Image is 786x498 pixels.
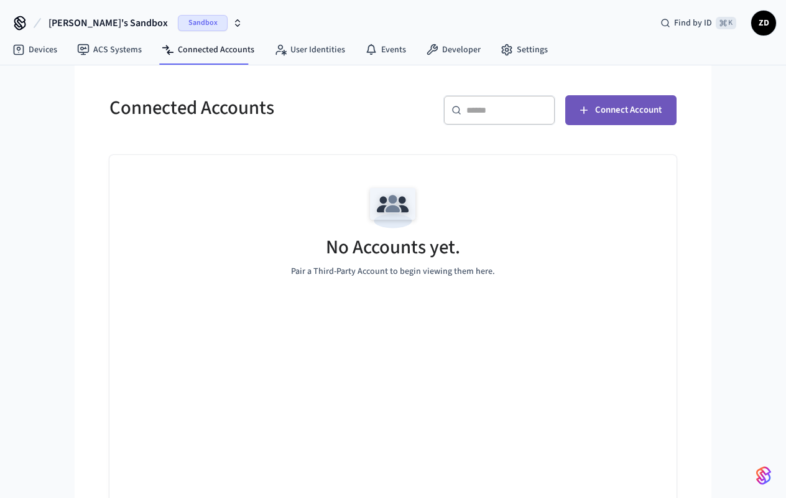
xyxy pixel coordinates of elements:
p: Pair a Third-Party Account to begin viewing them here. [291,265,495,278]
button: ZD [751,11,776,35]
a: Events [355,39,416,61]
img: Team Empty State [365,180,421,236]
a: Connected Accounts [152,39,264,61]
span: Find by ID [674,17,712,29]
span: ⌘ K [716,17,736,29]
a: ACS Systems [67,39,152,61]
span: Connect Account [595,102,662,118]
h5: Connected Accounts [109,95,386,121]
a: Settings [491,39,558,61]
span: Sandbox [178,15,228,31]
a: Devices [2,39,67,61]
h5: No Accounts yet. [326,235,460,260]
a: User Identities [264,39,355,61]
a: Developer [416,39,491,61]
span: [PERSON_NAME]'s Sandbox [49,16,168,31]
img: SeamLogoGradient.69752ec5.svg [756,466,771,486]
div: Find by ID⌘ K [650,12,746,34]
span: ZD [752,12,775,34]
button: Connect Account [565,95,677,125]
